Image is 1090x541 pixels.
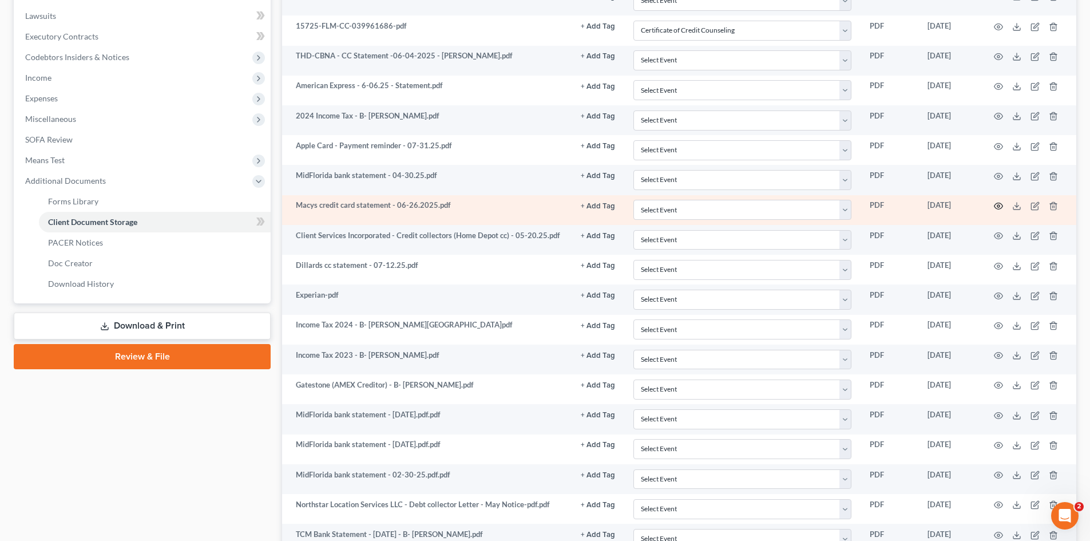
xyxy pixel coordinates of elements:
[581,140,615,151] a: + Add Tag
[861,464,918,494] td: PDF
[918,315,980,345] td: [DATE]
[282,105,572,135] td: 2024 Income Tax - B- [PERSON_NAME].pdf
[918,404,980,434] td: [DATE]
[918,285,980,314] td: [DATE]
[16,26,271,47] a: Executory Contracts
[581,292,615,299] button: + Add Tag
[918,105,980,135] td: [DATE]
[25,73,51,82] span: Income
[282,404,572,434] td: MidFlorida bank statement - [DATE].pdf.pdf
[25,11,56,21] span: Lawsuits
[282,195,572,225] td: Macys credit card statement - 06-26.2025.pdf
[48,196,98,206] span: Forms Library
[282,285,572,314] td: Experian-pdf
[581,350,615,361] a: + Add Tag
[581,501,615,509] button: + Add Tag
[581,441,615,449] button: + Add Tag
[861,76,918,105] td: PDF
[861,345,918,374] td: PDF
[918,374,980,404] td: [DATE]
[581,380,615,390] a: + Add Tag
[581,23,615,30] button: + Add Tag
[48,258,93,268] span: Doc Creator
[581,21,615,31] a: + Add Tag
[25,135,73,144] span: SOFA Review
[861,225,918,255] td: PDF
[48,279,114,289] span: Download History
[39,253,271,274] a: Doc Creator
[918,464,980,494] td: [DATE]
[25,52,129,62] span: Codebtors Insiders & Notices
[581,53,615,60] button: + Add Tag
[581,200,615,211] a: + Add Tag
[581,322,615,330] button: + Add Tag
[282,464,572,494] td: MidFlorida bank statement - 02-30-25.pdf.pdf
[918,46,980,76] td: [DATE]
[918,494,980,524] td: [DATE]
[581,230,615,241] a: + Add Tag
[918,255,980,285] td: [DATE]
[861,135,918,165] td: PDF
[282,15,572,45] td: 15725-FLM-CC-039961686-pdf
[581,262,615,270] button: + Add Tag
[861,46,918,76] td: PDF
[25,93,58,103] span: Expenses
[581,472,615,479] button: + Add Tag
[581,290,615,301] a: + Add Tag
[282,345,572,374] td: Income Tax 2023 - B- [PERSON_NAME].pdf
[48,238,103,247] span: PACER Notices
[581,172,615,180] button: + Add Tag
[861,315,918,345] td: PDF
[48,217,137,227] span: Client Document Storage
[282,374,572,404] td: Gatestone (AMEX Creditor) - B- [PERSON_NAME].pdf
[16,6,271,26] a: Lawsuits
[282,76,572,105] td: American Express - 6-06.25 - Statement.pdf
[581,531,615,539] button: + Add Tag
[14,313,271,339] a: Download & Print
[918,76,980,105] td: [DATE]
[25,114,76,124] span: Miscellaneous
[581,170,615,181] a: + Add Tag
[14,344,271,369] a: Review & File
[581,529,615,540] a: + Add Tag
[581,412,615,419] button: + Add Tag
[861,165,918,195] td: PDF
[918,195,980,225] td: [DATE]
[25,155,65,165] span: Means Test
[1051,502,1079,530] iframe: Intercom live chat
[282,225,572,255] td: Client Services Incorporated - Credit collectors (Home Depot cc) - 05-20.25.pdf
[861,435,918,464] td: PDF
[581,203,615,210] button: + Add Tag
[861,494,918,524] td: PDF
[861,285,918,314] td: PDF
[39,232,271,253] a: PACER Notices
[918,225,980,255] td: [DATE]
[581,50,615,61] a: + Add Tag
[581,469,615,480] a: + Add Tag
[861,404,918,434] td: PDF
[861,255,918,285] td: PDF
[25,31,98,41] span: Executory Contracts
[282,315,572,345] td: Income Tax 2024 - B- [PERSON_NAME][GEOGRAPHIC_DATA]pdf
[918,135,980,165] td: [DATE]
[581,110,615,121] a: + Add Tag
[282,46,572,76] td: THD-CBNA - CC Statement -06-04-2025 - [PERSON_NAME].pdf
[39,274,271,294] a: Download History
[861,374,918,404] td: PDF
[581,143,615,150] button: + Add Tag
[581,232,615,240] button: + Add Tag
[282,494,572,524] td: Northstar Location Services LLC - Debt collector Letter - May Notice-pdf.pdf
[861,15,918,45] td: PDF
[581,113,615,120] button: + Add Tag
[39,212,271,232] a: Client Document Storage
[282,435,572,464] td: MidFlorida bank statement - [DATE].pdf.pdf
[16,129,271,150] a: SOFA Review
[1075,502,1084,511] span: 2
[918,165,980,195] td: [DATE]
[581,409,615,420] a: + Add Tag
[581,260,615,271] a: + Add Tag
[581,83,615,90] button: + Add Tag
[861,195,918,225] td: PDF
[581,439,615,450] a: + Add Tag
[581,352,615,360] button: + Add Tag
